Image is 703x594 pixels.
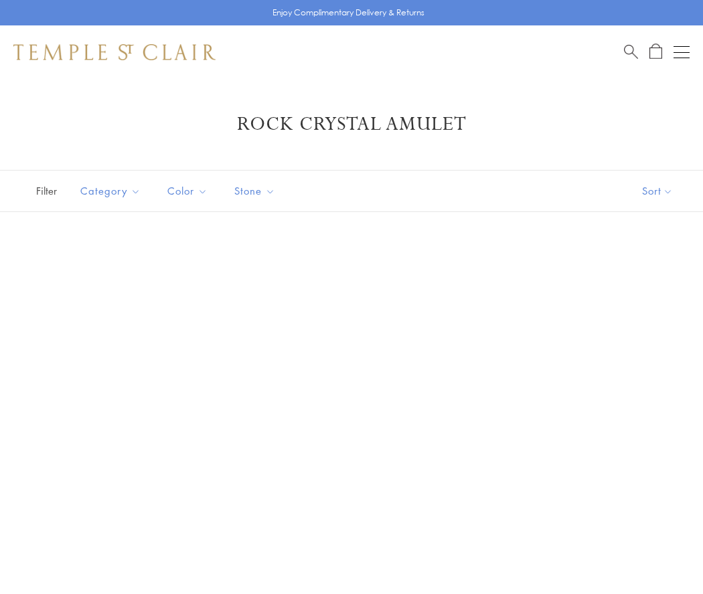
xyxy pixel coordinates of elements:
[224,176,285,206] button: Stone
[228,183,285,199] span: Stone
[272,6,424,19] p: Enjoy Complimentary Delivery & Returns
[161,183,218,199] span: Color
[33,112,670,136] h1: Rock Crystal Amulet
[74,183,151,199] span: Category
[157,176,218,206] button: Color
[70,176,151,206] button: Category
[624,43,638,60] a: Search
[13,44,216,60] img: Temple St. Clair
[674,44,690,60] button: Open navigation
[649,43,662,60] a: Open Shopping Bag
[612,171,703,211] button: Show sort by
